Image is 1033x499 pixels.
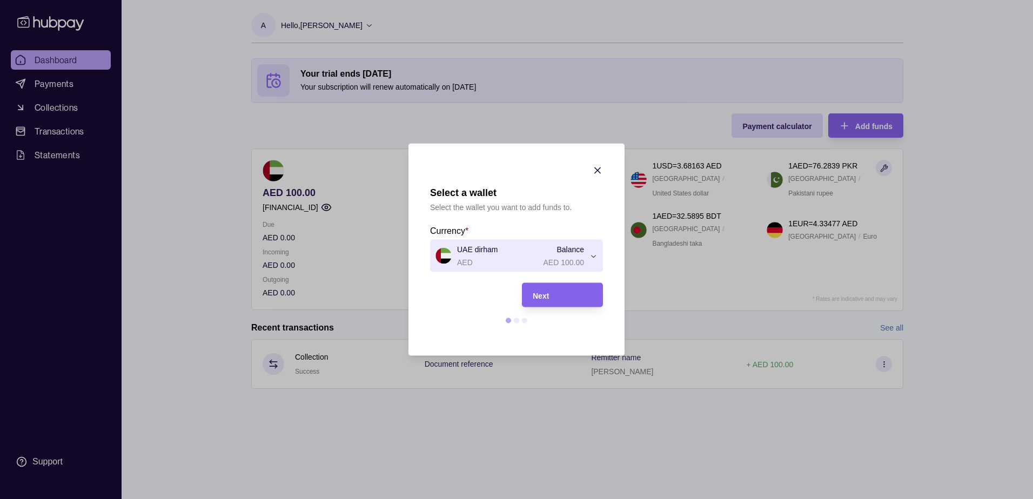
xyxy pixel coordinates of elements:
h1: Select a wallet [430,187,572,199]
label: Currency [430,224,468,237]
span: Next [533,291,549,300]
p: Select the wallet you want to add funds to. [430,201,572,213]
button: Next [522,283,603,307]
p: Currency [430,226,465,235]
